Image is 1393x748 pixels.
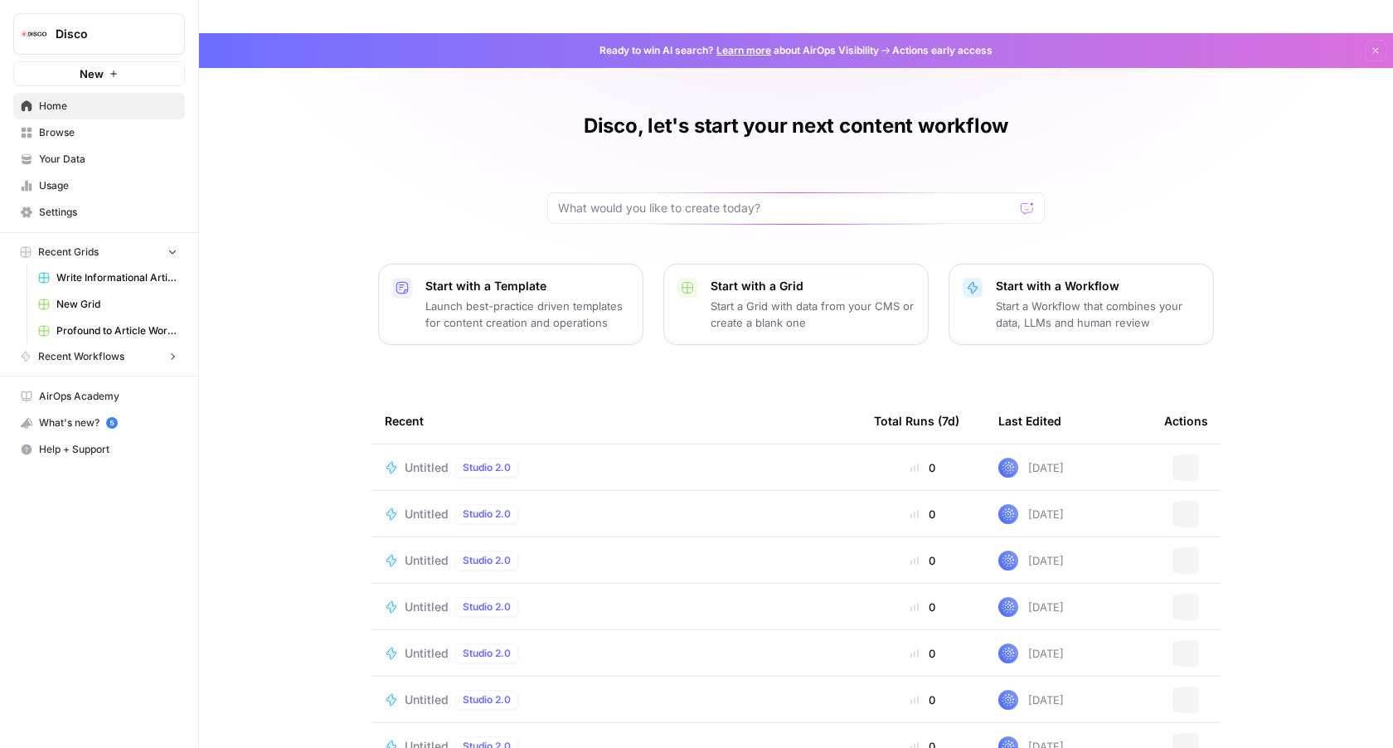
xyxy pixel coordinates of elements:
img: q3vgcbu4jiex05p6wkgvyh3x072h [998,551,1018,571]
span: Studio 2.0 [463,460,511,475]
button: New [13,61,185,86]
div: [DATE] [998,690,1064,710]
span: Untitled [405,506,449,522]
span: Untitled [405,459,449,476]
div: What's new? [14,410,184,435]
span: Help + Support [39,442,177,457]
span: New Grid [56,297,177,312]
p: Launch best-practice driven templates for content creation and operations [425,298,629,331]
p: Start with a Workflow [996,278,1200,294]
a: Home [13,93,185,119]
span: Ready to win AI search? about AirOps Visibility [599,43,879,58]
img: q3vgcbu4jiex05p6wkgvyh3x072h [998,458,1018,478]
span: Usage [39,178,177,193]
span: Recent Workflows [38,349,124,364]
div: Actions [1164,398,1208,444]
a: Profound to Article Workflow Grid - Updated [31,318,185,344]
div: 0 [874,552,972,569]
button: Start with a TemplateLaunch best-practice driven templates for content creation and operations [378,264,643,345]
div: [DATE] [998,458,1064,478]
span: Untitled [405,599,449,615]
button: Recent Grids [13,240,185,265]
span: Recent Grids [38,245,99,260]
div: Total Runs (7d) [874,398,959,444]
div: 0 [874,506,972,522]
div: Last Edited [998,398,1061,444]
span: Studio 2.0 [463,646,511,661]
a: UntitledStudio 2.0 [385,551,847,571]
a: New Grid [31,291,185,318]
span: Browse [39,125,177,140]
div: [DATE] [998,644,1064,663]
div: 0 [874,459,972,476]
a: UntitledStudio 2.0 [385,690,847,710]
a: 5 [106,417,118,429]
div: 0 [874,692,972,708]
img: q3vgcbu4jiex05p6wkgvyh3x072h [998,597,1018,617]
span: Your Data [39,152,177,167]
div: 0 [874,599,972,615]
a: Browse [13,119,185,146]
text: 5 [109,419,114,427]
div: [DATE] [998,504,1064,524]
p: Start with a Grid [711,278,915,294]
a: UntitledStudio 2.0 [385,504,847,524]
span: AirOps Academy [39,389,177,404]
a: AirOps Academy [13,383,185,410]
span: Settings [39,205,177,220]
span: Studio 2.0 [463,553,511,568]
button: Recent Workflows [13,344,185,369]
div: [DATE] [998,551,1064,571]
input: What would you like to create today? [558,200,1014,216]
div: 0 [874,645,972,662]
a: UntitledStudio 2.0 [385,458,847,478]
p: Start a Workflow that combines your data, LLMs and human review [996,298,1200,331]
span: Studio 2.0 [463,692,511,707]
h1: Disco, let's start your next content workflow [584,113,1008,139]
img: q3vgcbu4jiex05p6wkgvyh3x072h [998,644,1018,663]
div: [DATE] [998,597,1064,617]
span: Write Informational Articles [56,270,177,285]
button: Start with a WorkflowStart a Workflow that combines your data, LLMs and human review [949,264,1214,345]
a: Usage [13,172,185,199]
p: Start with a Template [425,278,629,294]
a: Your Data [13,146,185,172]
img: q3vgcbu4jiex05p6wkgvyh3x072h [998,690,1018,710]
img: Disco Logo [19,19,49,49]
p: Start a Grid with data from your CMS or create a blank one [711,298,915,331]
span: Disco [56,26,156,42]
span: Actions early access [892,43,993,58]
button: Help + Support [13,436,185,463]
span: New [80,66,104,82]
a: UntitledStudio 2.0 [385,644,847,663]
span: Untitled [405,552,449,569]
span: Untitled [405,692,449,708]
button: What's new? 5 [13,410,185,436]
img: q3vgcbu4jiex05p6wkgvyh3x072h [998,504,1018,524]
a: Write Informational Articles [31,265,185,291]
span: Home [39,99,177,114]
span: Profound to Article Workflow Grid - Updated [56,323,177,338]
span: Studio 2.0 [463,600,511,614]
div: Recent [385,398,847,444]
span: Untitled [405,645,449,662]
a: Settings [13,199,185,226]
button: Start with a GridStart a Grid with data from your CMS or create a blank one [663,264,929,345]
a: UntitledStudio 2.0 [385,597,847,617]
span: Studio 2.0 [463,507,511,522]
a: Learn more [716,44,771,56]
button: Workspace: Disco [13,13,185,55]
